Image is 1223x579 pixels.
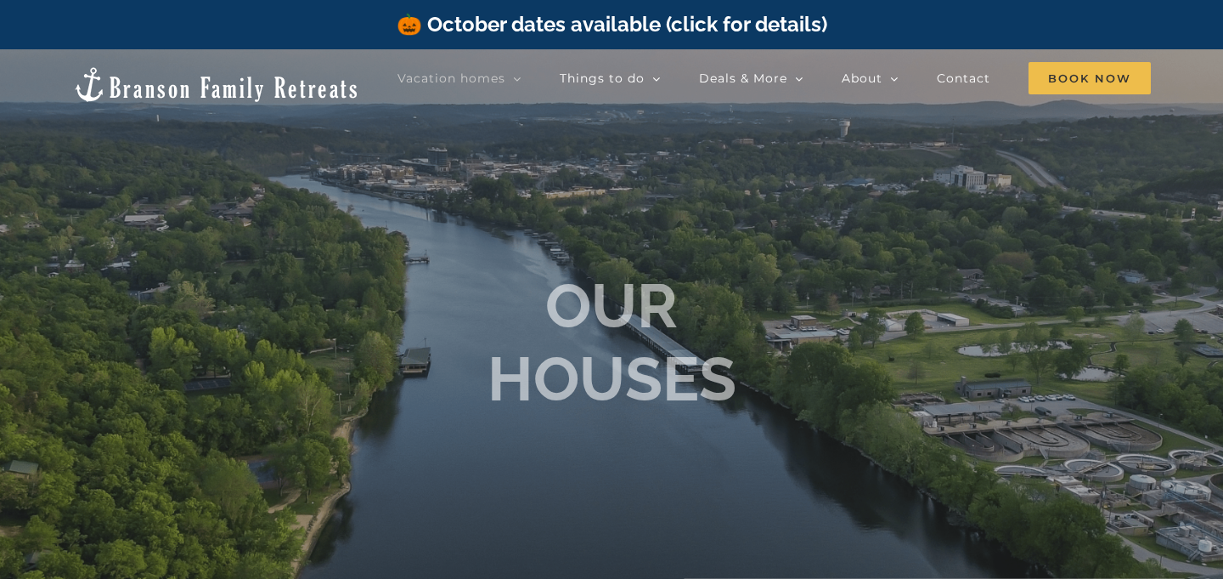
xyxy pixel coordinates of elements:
span: Vacation homes [397,72,505,84]
b: OUR HOUSES [488,270,736,415]
a: Vacation homes [397,61,521,95]
nav: Main Menu [397,61,1151,95]
span: Book Now [1029,62,1151,94]
img: Branson Family Retreats Logo [72,65,360,104]
a: 🎃 October dates available (click for details) [397,12,827,37]
span: About [842,72,882,84]
a: Contact [937,61,990,95]
span: Contact [937,72,990,84]
a: About [842,61,899,95]
a: Book Now [1029,61,1151,95]
span: Deals & More [699,72,787,84]
a: Things to do [560,61,661,95]
a: Deals & More [699,61,803,95]
span: Things to do [560,72,645,84]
